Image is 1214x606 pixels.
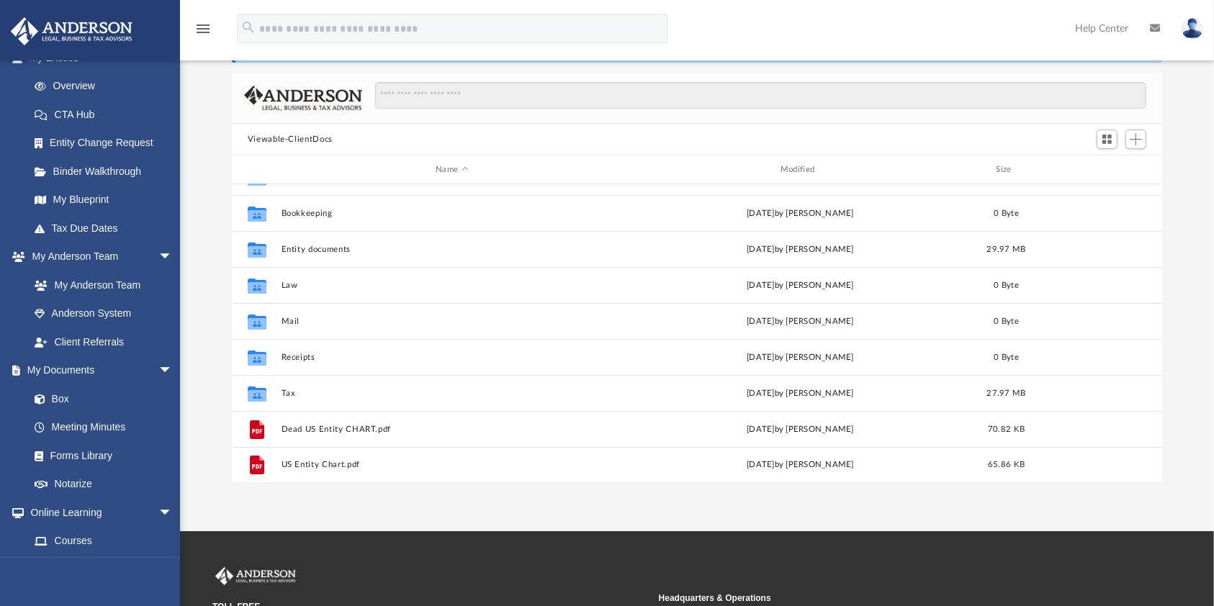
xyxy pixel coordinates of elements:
span: arrow_drop_down [158,243,187,272]
a: Video Training [20,555,180,584]
span: 65.86 KB [988,461,1025,469]
a: Meeting Minutes [20,413,187,442]
a: My Blueprint [20,186,187,214]
div: Size [977,163,1035,176]
i: search [240,19,256,35]
button: Receipts [281,353,623,362]
button: Dead US Entity CHART.pdf [281,425,623,434]
a: Courses [20,527,187,556]
span: 0 Byte [994,317,1019,325]
div: [DATE] by [PERSON_NAME] [629,207,971,220]
div: [DATE] by [PERSON_NAME] [629,458,971,471]
div: grid [232,184,1163,482]
a: My Anderson Teamarrow_drop_down [10,243,187,271]
a: Overview [20,72,194,101]
div: [DATE] by [PERSON_NAME] [629,315,971,328]
div: by [PERSON_NAME] [629,387,971,400]
a: Box [20,384,180,413]
button: Bookkeeping [281,209,623,218]
img: Anderson Advisors Platinum Portal [6,17,137,45]
span: 0 Byte [994,281,1019,289]
span: 27.97 MB [986,389,1025,397]
span: 70.82 KB [988,425,1025,433]
a: CTA Hub [20,100,194,129]
button: Law [281,281,623,290]
button: US Entity Chart.pdf [281,460,623,469]
span: 0 Byte [994,209,1019,217]
a: Entity Change Request [20,129,194,158]
button: Viewable-ClientDocs [248,133,333,146]
a: Forms Library [20,441,180,470]
a: My Documentsarrow_drop_down [10,356,187,385]
div: Modified [629,163,971,176]
button: Add [1125,130,1147,150]
a: Binder Walkthrough [20,157,194,186]
div: [DATE] by [PERSON_NAME] [629,279,971,292]
div: id [1041,163,1142,176]
div: [DATE] by [PERSON_NAME] [629,423,971,436]
span: 0 Byte [994,353,1019,361]
a: Online Learningarrow_drop_down [10,498,187,527]
button: Switch to Grid View [1097,130,1118,150]
div: Name [280,163,622,176]
input: Search files and folders [375,82,1147,109]
a: Client Referrals [20,327,187,356]
span: [DATE] [747,389,775,397]
span: arrow_drop_down [158,356,187,386]
div: id [238,163,274,176]
a: My Anderson Team [20,271,180,299]
a: Notarize [20,470,187,499]
img: Anderson Advisors Platinum Portal [212,567,299,586]
a: Tax Due Dates [20,214,194,243]
div: [DATE] by [PERSON_NAME] [629,243,971,256]
small: Headquarters & Operations [659,592,1095,605]
button: Tax [281,389,623,398]
span: arrow_drop_down [158,498,187,528]
span: 29.97 MB [986,245,1025,253]
a: Anderson System [20,299,187,328]
a: menu [194,27,212,37]
button: Entity documents [281,245,623,254]
button: Mail [281,317,623,326]
i: menu [194,20,212,37]
div: [DATE] by [PERSON_NAME] [629,351,971,364]
img: User Pic [1182,18,1203,39]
